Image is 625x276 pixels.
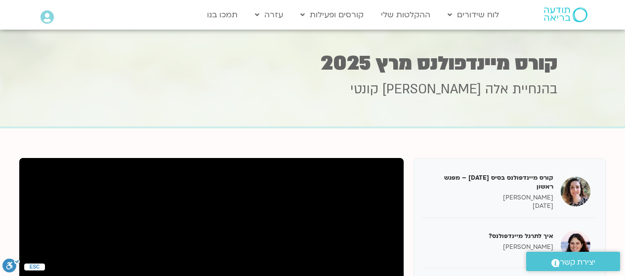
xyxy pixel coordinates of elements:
[376,5,435,24] a: ההקלטות שלי
[429,243,553,251] p: [PERSON_NAME]
[560,256,595,269] span: יצירת קשר
[429,251,553,260] p: [DATE]
[429,194,553,202] p: [PERSON_NAME]
[202,5,243,24] a: תמכו בנו
[526,252,620,271] a: יצירת קשר
[429,173,553,191] h5: קורס מיינדפולנס בסיס [DATE] – מפגש ראשון
[443,5,504,24] a: לוח שידורים
[295,5,369,24] a: קורסים ופעילות
[429,232,553,240] h5: איך לתרגל מיינדפולנס?
[68,54,557,73] h1: קורס מיינדפולנס מרץ 2025
[544,7,587,22] img: תודעה בריאה
[250,5,288,24] a: עזרה
[429,202,553,210] p: [DATE]
[561,231,590,260] img: איך לתרגל מיינדפולנס?
[561,177,590,206] img: קורס מיינדפולנס בסיס מרץ 25 – מפגש ראשון
[512,80,557,98] span: בהנחיית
